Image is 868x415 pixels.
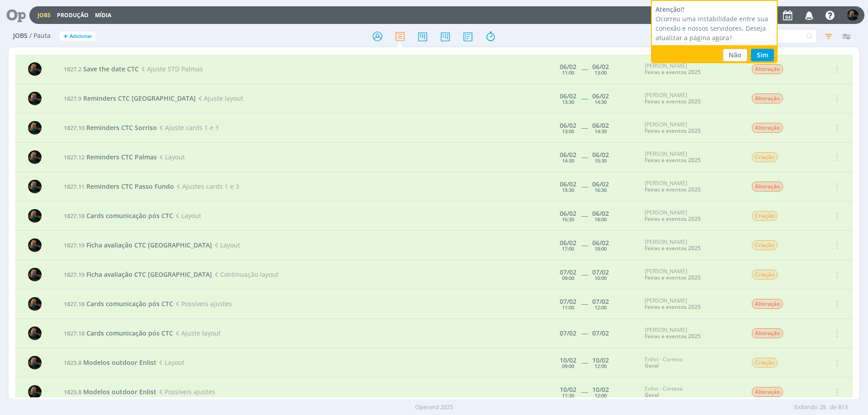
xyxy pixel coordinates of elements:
[752,387,783,397] span: Alteração
[13,32,28,40] span: Jobs
[830,403,836,412] span: de
[562,246,574,251] div: 17:00
[64,182,85,191] span: 1827.11
[594,217,607,222] div: 18:00
[156,387,215,396] span: Possíveis ajustes
[64,270,212,279] a: 1827.19Ficha avaliação CTC [GEOGRAPHIC_DATA]
[592,387,609,393] div: 10/02
[174,182,239,191] span: Ajustes cards 1 e 3
[64,329,85,337] span: 1827.18
[57,11,89,19] a: Produção
[645,63,738,76] div: [PERSON_NAME]
[83,358,156,367] span: Modelos outdoor Enlist
[794,403,818,412] span: Exibindo
[28,356,42,369] img: M
[645,215,701,223] a: Feiras e eventos 2025
[63,32,68,41] span: +
[64,359,81,367] span: 1823.8
[562,158,574,163] div: 14:30
[562,393,574,398] div: 11:30
[560,330,576,336] div: 07/02
[86,329,173,337] span: Cards comunicação pós CTC
[28,209,42,223] img: M
[560,387,576,393] div: 10/02
[645,332,701,340] a: Feiras e eventos 2025
[28,326,42,340] img: M
[35,12,53,19] button: Jobs
[28,180,42,193] img: M
[581,358,588,367] span: -----
[592,330,609,336] div: 07/02
[645,356,738,369] div: Enlist - Corteva
[645,386,738,399] div: Enlist - Corteva
[562,217,574,222] div: 16:30
[562,99,574,104] div: 13:30
[752,123,783,133] span: Alteração
[645,239,738,252] div: [PERSON_NAME]
[560,210,576,217] div: 06/02
[562,70,574,75] div: 11:00
[64,94,81,103] span: 1827.9
[752,270,778,280] span: Criação
[645,186,701,193] a: Feiras e eventos 2025
[139,65,203,73] span: Ajuste STD Palmas
[64,153,85,161] span: 1827.12
[645,156,701,164] a: Feiras e eventos 2025
[581,182,588,191] span: -----
[83,94,196,103] span: Reminders CTC [GEOGRAPHIC_DATA]
[86,270,212,279] span: Ficha avaliação CTC [GEOGRAPHIC_DATA]
[820,403,826,412] span: 28
[64,123,157,132] a: 1827.10Reminders CTC Sorriso
[752,240,778,250] span: Criação
[645,268,738,281] div: [PERSON_NAME]
[28,268,42,281] img: M
[64,241,85,249] span: 1827.19
[645,298,738,311] div: [PERSON_NAME]
[645,362,659,369] a: Geral
[592,122,609,129] div: 06/02
[723,49,747,61] button: Não
[560,357,576,364] div: 10/02
[581,387,588,396] span: -----
[86,153,157,161] span: Reminders CTC Palmas
[592,240,609,246] div: 06/02
[86,182,174,191] span: Reminders CTC Passo Fundo
[29,32,51,40] span: / Pauta
[656,5,773,14] div: Atenção!!
[562,305,574,310] div: 11:00
[581,94,588,103] span: -----
[581,211,588,220] span: -----
[645,244,701,252] a: Feiras e eventos 2025
[60,32,96,41] button: +Adicionar
[594,393,607,398] div: 12:00
[54,12,91,19] button: Produção
[581,329,588,337] span: -----
[173,211,201,220] span: Layout
[645,151,738,164] div: [PERSON_NAME]
[752,211,778,221] span: Criação
[64,387,156,396] a: 1823.8Modelos outdoor Enlist
[28,238,42,252] img: M
[560,298,576,305] div: 07/02
[752,64,783,74] span: Alteração
[645,127,701,135] a: Feiras e eventos 2025
[594,99,607,104] div: 14:30
[83,387,156,396] span: Modelos outdoor Enlist
[594,305,607,310] div: 12:00
[560,269,576,275] div: 07/02
[752,328,783,338] span: Alteração
[86,123,157,132] span: Reminders CTC Sorriso
[581,123,588,132] span: -----
[212,241,240,249] span: Layout
[38,11,51,19] a: Jobs
[64,211,173,220] a: 1827.18Cards comunicação pós CTC
[64,94,196,103] a: 1827.9Reminders CTC [GEOGRAPHIC_DATA]
[92,12,114,19] button: Mídia
[645,121,738,135] div: [PERSON_NAME]
[594,364,607,368] div: 12:00
[86,211,173,220] span: Cards comunicação pós CTC
[594,246,607,251] div: 18:00
[560,122,576,129] div: 06/02
[838,403,848,412] span: 813
[645,274,701,281] a: Feiras e eventos 2025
